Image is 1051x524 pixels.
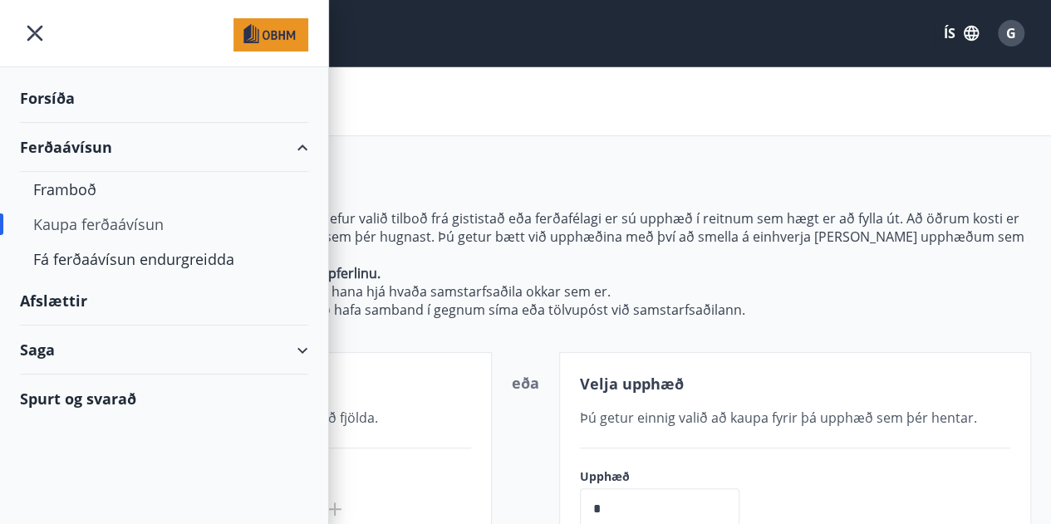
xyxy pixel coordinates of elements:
p: Þegar þú ætlar að nota Ferðaávísunina þá þarf að hafa samband í gegnum síma eða tölvupóst við sam... [20,301,1031,319]
label: Upphæð [580,468,756,485]
span: Þú getur einnig valið að kaupa fyrir þá upphæð sem þér hentar. [580,409,977,427]
div: Ferðaávísun [20,123,308,172]
div: Afslættir [20,277,308,326]
div: Spurt og svarað [20,375,308,423]
div: Framboð [33,172,295,207]
div: Kaupa ferðaávísun [33,207,295,242]
div: Forsíða [20,74,308,123]
button: ÍS [935,18,988,48]
div: Fá ferðaávísun endurgreidda [33,242,295,277]
p: Ferðaávísunin rennur aldrei út og þú getur notað hana hjá hvaða samstarfsaðila okkar sem er. [20,282,1031,301]
button: menu [20,18,50,48]
span: Velja upphæð [580,374,684,394]
span: G [1006,24,1016,42]
button: G [991,13,1031,53]
span: eða [512,373,539,393]
img: union_logo [233,18,308,51]
p: Hér getur þú valið upphæð ávísunarinnar. Ef þú hefur valið tilboð frá gististað eða ferðafélagi e... [20,209,1031,264]
div: Saga [20,326,308,375]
